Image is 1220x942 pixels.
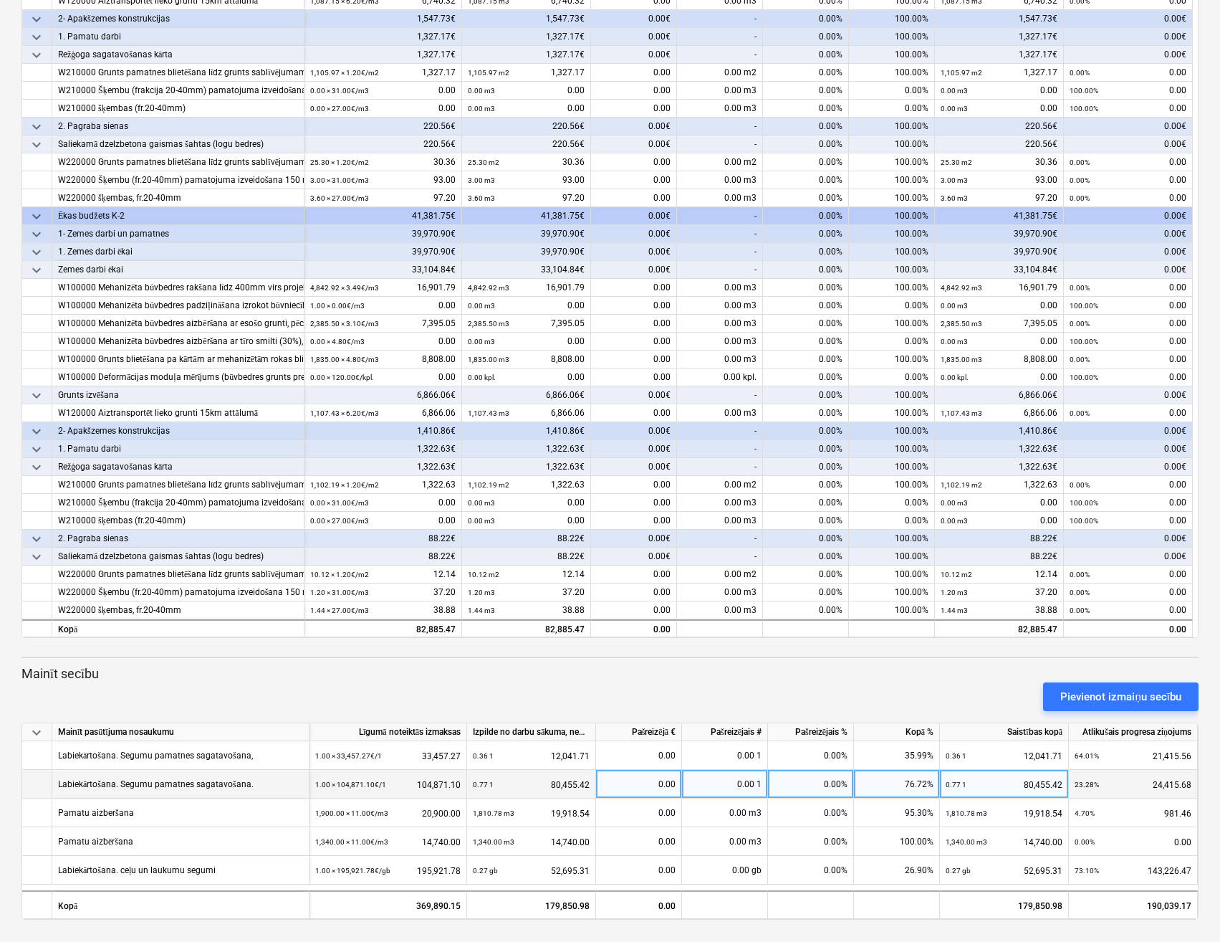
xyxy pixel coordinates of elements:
div: 0.00€ [1064,46,1193,64]
span: keyboard_arrow_down [28,262,45,279]
div: 33,104.84€ [462,261,591,279]
div: 39,970.90€ [462,225,591,243]
div: 0.00 m3 [677,333,763,351]
div: 0.00% [763,404,849,422]
div: 0.00 m2 [677,64,763,82]
div: 0.00 [591,566,677,584]
small: 1,105.97 m2 [468,69,509,77]
div: 0.00€ [591,118,677,135]
div: 1,322.63€ [304,440,462,458]
div: 0.00€ [591,10,677,28]
div: 26.90% [854,856,940,885]
div: 1,322.63€ [304,458,462,476]
div: Mainīt pasūtījuma nosaukumu [52,723,309,741]
small: 25.30 m2 [468,158,499,166]
div: 0.00 [591,404,677,422]
div: 6,866.06€ [935,386,1064,404]
div: 0.00% [763,153,849,171]
div: - [677,422,763,440]
div: 0.00% [849,512,935,530]
small: 100.00% [1070,105,1098,113]
div: 0.00 [1070,100,1186,118]
div: - [677,243,763,261]
div: 88.22€ [935,530,1064,548]
div: - [677,458,763,476]
div: 100.00% [849,566,935,584]
div: - [677,440,763,458]
div: 1,322.63€ [935,458,1064,476]
div: 0.00% [849,82,935,100]
div: 0.00 m3 [677,100,763,118]
div: 0.00 m3 [682,799,768,827]
div: 100.00% [849,351,935,368]
div: 0.00€ [1064,458,1193,476]
div: 100.00% [849,28,935,46]
div: 100.00% [849,207,935,225]
small: 1,105.97 m2 [941,69,982,77]
div: - [677,207,763,225]
button: Pievienot izmaiņu secību [1043,682,1199,711]
div: 0.00€ [591,386,677,404]
span: keyboard_arrow_down [28,724,45,741]
div: Režģoga sagatavošanas kārta [58,46,298,64]
div: 0.00€ [1064,207,1193,225]
div: Izpilde no darbu sākuma, neskaitot kārtējā mēneša izpildi [467,723,596,741]
div: 0.00 [941,100,1057,118]
div: 0.00 m3 [677,82,763,100]
div: 6,866.06€ [304,386,462,404]
div: 0.00€ [591,46,677,64]
div: 0.00% [763,64,849,82]
div: 0.00 m3 [677,279,763,297]
div: 0.00% [763,422,849,440]
div: 0.00 m3 [677,584,763,601]
div: 1,327.17 [310,64,456,82]
div: 0.00€ [591,135,677,153]
div: 220.56€ [935,118,1064,135]
span: keyboard_arrow_down [28,29,45,46]
div: 35.99% [854,741,940,770]
div: 0.00% [763,279,849,297]
div: 1,547.73€ [304,10,462,28]
div: Kopā [52,619,304,637]
span: keyboard_arrow_down [28,47,45,64]
div: - [677,118,763,135]
div: 1,410.86€ [462,422,591,440]
div: 0.00€ [591,548,677,566]
div: 100.00% [849,476,935,494]
div: 0.00 [591,476,677,494]
div: 220.56€ [304,135,462,153]
div: - [677,225,763,243]
div: Atlikušais progresa ziņojums [1069,723,1198,741]
div: 0.00 kpl. [677,368,763,386]
small: 0.00 m3 [941,105,968,113]
div: 0.00 m3 [677,494,763,512]
div: 100.00% [849,422,935,440]
div: 0.00€ [591,243,677,261]
div: 100.00% [849,440,935,458]
div: 0.00€ [591,261,677,279]
div: 0.00 [591,189,677,207]
span: keyboard_arrow_down [28,226,45,243]
div: 0.00% [849,333,935,351]
div: 2. Pagraba sienas [58,118,298,135]
span: keyboard_arrow_down [28,11,45,28]
div: 0.00% [763,351,849,368]
div: 0.00% [763,82,849,100]
div: 0.00% [763,601,849,619]
div: 0.00% [763,135,849,153]
div: 0.00€ [1064,118,1193,135]
div: - [677,530,763,548]
div: Kopā [52,890,309,919]
small: 0.00 m3 [468,105,495,113]
div: 39,970.90€ [304,243,462,261]
div: 220.56€ [304,118,462,135]
div: 0.00 [310,82,456,100]
div: 0.00 m3 [677,315,763,333]
div: 1,327.17 [468,64,585,82]
div: - [677,28,763,46]
div: 100.00% [849,189,935,207]
span: keyboard_arrow_down [28,208,45,225]
div: Pašreizējā € [596,723,682,741]
div: 0.00 [1070,153,1186,171]
small: 0.00 × 27.00€ / m3 [310,105,369,113]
